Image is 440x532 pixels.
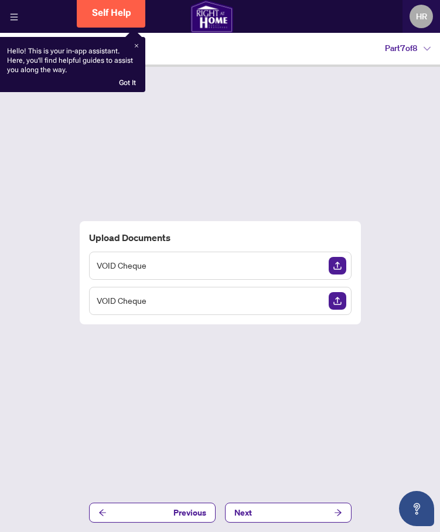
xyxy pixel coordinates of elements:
[89,231,352,245] h4: Upload Documents
[97,294,146,307] span: VOID Cheque
[97,259,146,272] span: VOID Cheque
[10,13,18,21] span: menu
[173,503,206,522] span: Previous
[89,503,216,523] button: Previous
[225,503,352,523] button: Next
[234,503,252,522] span: Next
[119,78,136,87] div: Got It
[329,292,346,310] img: Upload Document
[329,257,346,275] img: Upload Document
[399,491,434,526] button: Open asap
[7,46,134,87] div: Hello! This is your in-app assistant. Here, you'll find helpful guides to assist you along the way.
[334,509,342,517] span: arrow-right
[92,7,131,18] span: Self Help
[98,509,107,517] span: arrow-left
[416,10,427,23] span: HR
[385,41,431,55] h4: Part 7 of 8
